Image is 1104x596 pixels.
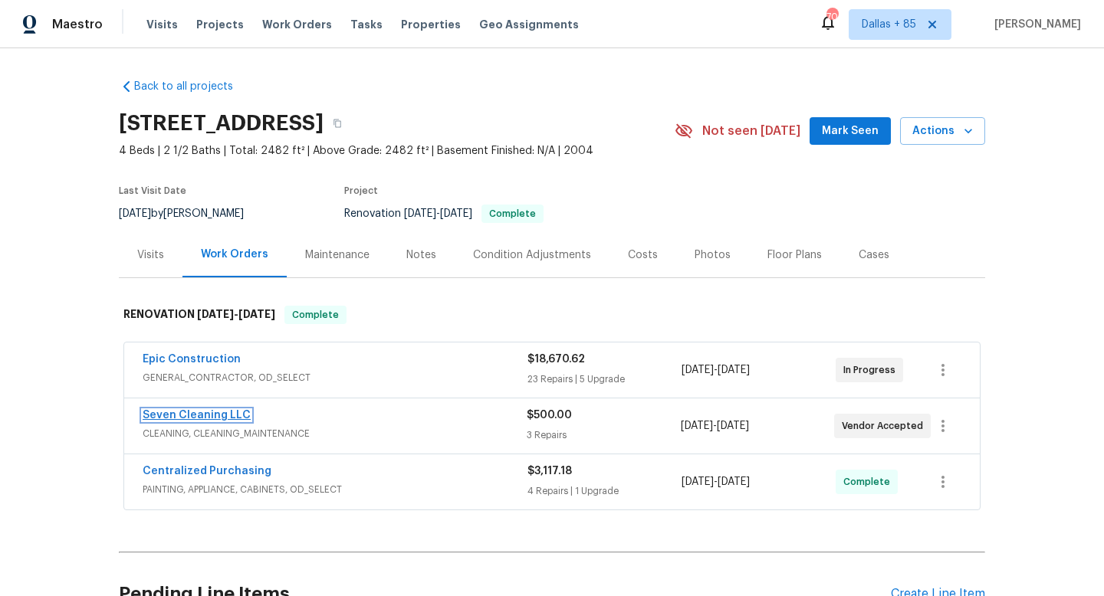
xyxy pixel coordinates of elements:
[912,122,973,141] span: Actions
[682,362,750,378] span: -
[843,474,896,490] span: Complete
[119,79,266,94] a: Back to all projects
[826,9,837,25] div: 700
[810,117,891,146] button: Mark Seen
[473,247,591,263] div: Condition Adjustments
[404,208,472,219] span: -
[401,17,461,32] span: Properties
[119,205,262,223] div: by [PERSON_NAME]
[196,17,244,32] span: Projects
[197,309,234,319] span: [DATE]
[143,410,251,421] a: Seven Cleaning LLC
[137,247,164,263] div: Visits
[527,427,680,443] div: 3 Repairs
[324,110,351,137] button: Copy Address
[695,247,731,263] div: Photos
[628,247,658,263] div: Costs
[344,208,544,219] span: Renovation
[123,306,275,324] h6: RENOVATION
[119,208,151,219] span: [DATE]
[527,483,682,499] div: 4 Repairs | 1 Upgrade
[52,17,103,32] span: Maestro
[862,17,916,32] span: Dallas + 85
[859,247,889,263] div: Cases
[350,19,383,30] span: Tasks
[305,247,370,263] div: Maintenance
[119,116,324,131] h2: [STREET_ADDRESS]
[404,208,436,219] span: [DATE]
[527,466,572,476] span: $3,117.18
[440,208,472,219] span: [DATE]
[119,186,186,195] span: Last Visit Date
[483,209,542,218] span: Complete
[143,426,527,441] span: CLEANING, CLEANING_MAINTENANCE
[119,143,675,159] span: 4 Beds | 2 1/2 Baths | Total: 2482 ft² | Above Grade: 2482 ft² | Basement Finished: N/A | 2004
[201,247,268,262] div: Work Orders
[681,421,713,431] span: [DATE]
[119,290,985,339] div: RENOVATION [DATE]-[DATE]Complete
[988,17,1081,32] span: [PERSON_NAME]
[702,123,800,139] span: Not seen [DATE]
[238,309,275,319] span: [DATE]
[527,372,682,387] div: 23 Repairs | 5 Upgrade
[143,466,271,476] a: Centralized Purchasing
[682,476,714,487] span: [DATE]
[146,17,178,32] span: Visits
[143,370,527,385] span: GENERAL_CONTRACTOR, OD_SELECT
[143,354,241,365] a: Epic Construction
[344,186,378,195] span: Project
[406,247,436,263] div: Notes
[843,362,902,378] span: In Progress
[682,365,714,375] span: [DATE]
[286,307,345,323] span: Complete
[527,410,572,421] span: $500.00
[197,309,275,319] span: -
[262,17,332,32] span: Work Orders
[718,365,750,375] span: [DATE]
[479,17,579,32] span: Geo Assignments
[682,474,750,490] span: -
[822,122,879,141] span: Mark Seen
[681,418,749,434] span: -
[842,418,929,434] span: Vendor Accepted
[143,482,527,497] span: PAINTING, APPLIANCE, CABINETS, OD_SELECT
[718,476,750,487] span: [DATE]
[900,117,985,146] button: Actions
[717,421,749,431] span: [DATE]
[527,354,585,365] span: $18,670.62
[767,247,822,263] div: Floor Plans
